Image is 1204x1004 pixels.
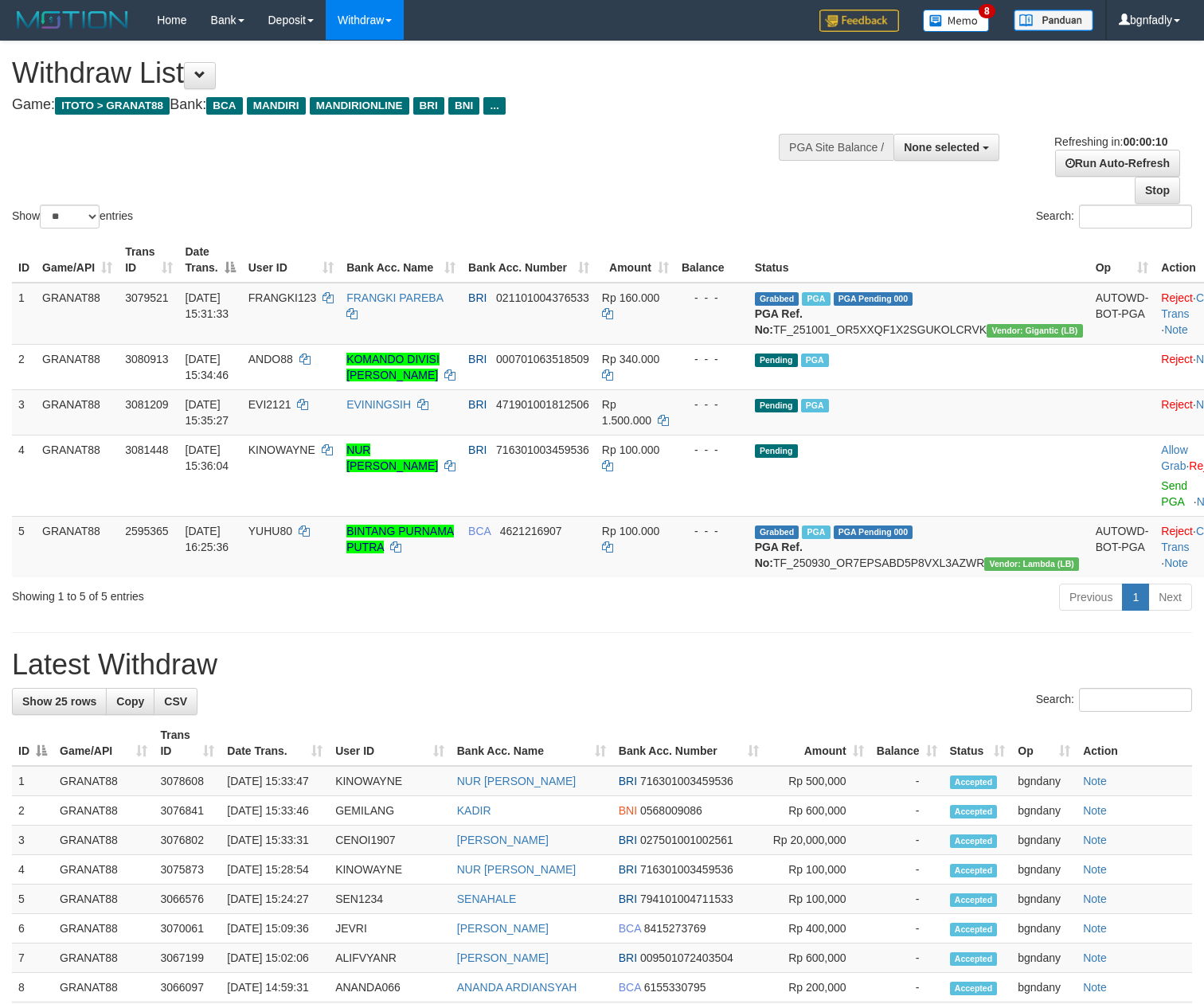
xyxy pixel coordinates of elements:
[186,291,229,320] span: [DATE] 15:31:33
[765,973,870,1002] td: Rp 200,000
[329,855,451,885] td: KINOWAYNE
[1011,826,1077,855] td: bgndany
[329,885,451,914] td: SEN1234
[346,353,440,381] a: KOMANDO DIVISI [PERSON_NAME]
[1161,443,1187,472] a: Allow Grab
[221,826,329,855] td: [DATE] 15:33:31
[755,292,799,306] span: Grabbed
[329,943,451,973] td: ALIFVYANR
[248,525,292,537] span: YUHU80
[12,237,36,283] th: ID
[496,443,589,456] span: Copy 716301003459536 to clipboard
[457,863,576,876] a: NUR [PERSON_NAME]
[340,237,462,283] th: Bank Acc. Name: activate to sort column ascending
[819,10,899,32] img: Feedback.jpg
[640,775,733,787] span: Copy 716301003459536 to clipboard
[164,695,187,708] span: CSV
[765,766,870,796] td: Rp 500,000
[596,237,675,283] th: Amount: activate to sort column ascending
[36,283,119,345] td: GRANAT88
[801,354,829,367] span: Marked by bgndany
[457,922,549,935] a: [PERSON_NAME]
[53,943,154,973] td: GRANAT88
[154,796,221,826] td: 3076841
[12,826,53,855] td: 3
[413,97,444,115] span: BRI
[500,525,562,537] span: Copy 4621216907 to clipboard
[457,804,491,817] a: KADIR
[619,863,637,876] span: BRI
[248,443,315,456] span: KINOWAYNE
[682,290,742,306] div: - - -
[1011,766,1077,796] td: bgndany
[675,237,749,283] th: Balance
[36,516,119,577] td: GRANAT88
[12,943,53,973] td: 7
[802,525,830,539] span: Marked by bgndany
[682,397,742,412] div: - - -
[755,307,803,336] b: PGA Ref. No:
[221,721,329,766] th: Date Trans.: activate to sort column ascending
[1135,177,1180,204] a: Stop
[186,525,229,553] span: [DATE] 16:25:36
[749,237,1089,283] th: Status
[640,863,733,876] span: Copy 716301003459536 to clipboard
[53,796,154,826] td: GRANAT88
[53,885,154,914] td: GRANAT88
[950,893,998,907] span: Accepted
[765,943,870,973] td: Rp 600,000
[1083,863,1107,876] a: Note
[125,443,169,456] span: 3081448
[329,973,451,1002] td: ANANDA066
[457,775,576,787] a: NUR [PERSON_NAME]
[870,943,944,973] td: -
[950,923,998,936] span: Accepted
[870,855,944,885] td: -
[802,292,830,306] span: Marked by bgndany
[1161,291,1193,304] a: Reject
[186,398,229,427] span: [DATE] 15:35:27
[346,525,454,553] a: BINTANG PURNAMA PUTRA
[619,893,637,905] span: BRI
[53,826,154,855] td: GRANAT88
[448,97,479,115] span: BNI
[12,283,36,345] td: 1
[779,134,893,161] div: PGA Site Balance /
[36,389,119,435] td: GRANAT88
[12,688,107,715] a: Show 25 rows
[619,834,637,846] span: BRI
[242,237,340,283] th: User ID: activate to sort column ascending
[834,292,913,306] span: PGA Pending
[125,525,169,537] span: 2595365
[765,885,870,914] td: Rp 100,000
[602,398,651,427] span: Rp 1.500.000
[457,893,517,905] a: SENAHALE
[612,721,765,766] th: Bank Acc. Number: activate to sort column ascending
[125,398,169,411] span: 3081209
[870,826,944,855] td: -
[221,885,329,914] td: [DATE] 15:24:27
[12,57,787,89] h1: Withdraw List
[125,353,169,365] span: 3080913
[984,557,1079,571] span: Vendor URL: https://dashboard.q2checkout.com/secure
[154,766,221,796] td: 3078608
[1014,10,1093,31] img: panduan.png
[346,291,443,304] a: FRANGKI PAREBA
[682,442,742,458] div: - - -
[870,973,944,1002] td: -
[619,922,641,935] span: BCA
[765,826,870,855] td: Rp 20,000,000
[457,981,577,994] a: ANANDA ARDIANSYAH
[1161,353,1193,365] a: Reject
[483,97,505,115] span: ...
[221,943,329,973] td: [DATE] 15:02:06
[870,796,944,826] td: -
[310,97,409,115] span: MANDIRIONLINE
[765,796,870,826] td: Rp 600,000
[12,855,53,885] td: 4
[1089,516,1155,577] td: AUTOWD-BOT-PGA
[1079,205,1192,229] input: Search:
[950,952,998,966] span: Accepted
[221,914,329,943] td: [DATE] 15:09:36
[640,893,733,905] span: Copy 794101004711533 to clipboard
